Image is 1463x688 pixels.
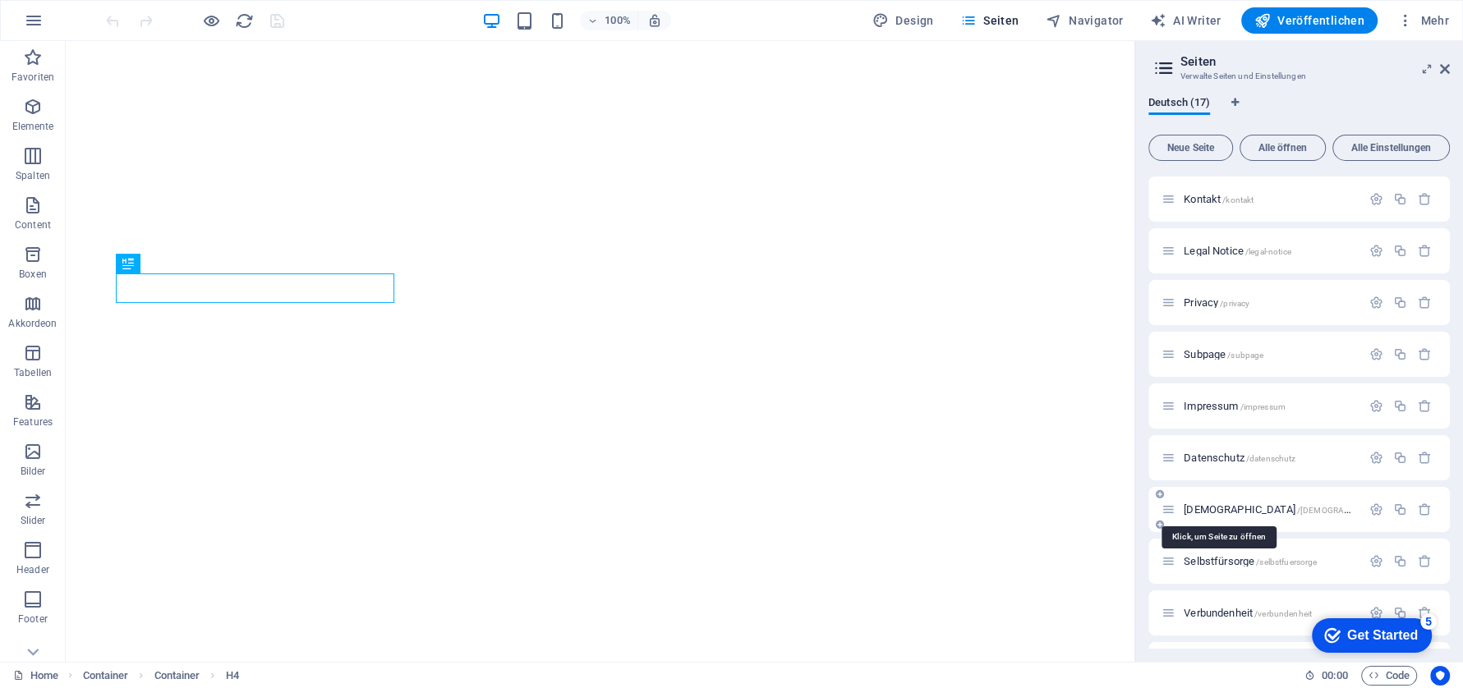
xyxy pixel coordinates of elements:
span: Alle öffnen [1247,143,1318,153]
span: Deutsch (17) [1148,93,1210,116]
p: Spalten [16,169,50,182]
div: Einstellungen [1369,244,1383,258]
div: Einstellungen [1369,399,1383,413]
div: Einstellungen [1369,606,1383,620]
div: Duplizieren [1393,347,1407,361]
button: Navigator [1039,7,1130,34]
h2: Seiten [1180,54,1450,69]
i: Bei Größenänderung Zoomstufe automatisch an das gewählte Gerät anpassen. [647,13,662,28]
span: Seiten [960,12,1019,29]
div: Entfernen [1418,296,1432,310]
div: Duplizieren [1393,451,1407,465]
div: Einstellungen [1369,502,1383,516]
div: Entfernen [1418,347,1432,361]
div: Legal Notice/legal-notice [1179,245,1361,256]
div: Duplizieren [1393,244,1407,258]
div: Einstellungen [1369,347,1383,361]
button: Veröffentlichen [1241,7,1378,34]
span: : [1333,669,1336,681]
span: AI Writer [1150,12,1221,29]
span: 00 00 [1322,666,1347,686]
button: Neue Seite [1148,135,1233,161]
button: Seiten [954,7,1026,34]
i: Seite neu laden [235,11,254,30]
div: Duplizieren [1393,502,1407,516]
span: Klick, um Seite zu öffnen [1184,400,1286,412]
div: Entfernen [1418,451,1432,465]
h3: Verwalte Seiten und Einstellungen [1180,69,1417,84]
button: AI Writer [1143,7,1228,34]
button: Alle Einstellungen [1332,135,1450,161]
span: Mehr [1397,12,1449,29]
div: Kontakt/kontakt [1179,194,1361,204]
button: Alle öffnen [1240,135,1326,161]
span: Alle Einstellungen [1340,143,1442,153]
div: Einstellungen [1369,554,1383,568]
p: Favoriten [12,71,54,84]
div: Entfernen [1418,192,1432,206]
div: Einstellungen [1369,451,1383,465]
div: Einstellungen [1369,296,1383,310]
div: Get Started [48,18,119,33]
div: Duplizieren [1393,399,1407,413]
div: Datenschutz/datenschutz [1179,452,1361,463]
span: /privacy [1220,299,1249,308]
span: [DEMOGRAPHIC_DATA] [1184,503,1392,516]
span: Klick, um Seite zu öffnen [1184,245,1290,257]
div: Duplizieren [1393,296,1407,310]
div: Verbundenheit/verbundenheit [1179,608,1361,618]
button: Design [866,7,941,34]
p: Tabellen [14,366,52,379]
div: Entfernen [1418,606,1432,620]
div: Get Started 5 items remaining, 0% complete [13,8,133,43]
span: Klick, um Seite zu öffnen [1184,348,1263,360]
span: Klick, um Seite zu öffnen [1184,555,1317,567]
span: Code [1369,666,1410,686]
span: Navigator [1046,12,1124,29]
p: Slider [21,514,46,527]
button: Klicke hier, um den Vorschau-Modus zu verlassen [201,11,221,30]
div: Entfernen [1418,554,1432,568]
p: Features [13,415,53,429]
div: Entfernen [1418,244,1432,258]
nav: breadcrumb [83,666,239,686]
span: /subpage [1227,351,1263,360]
span: /[DEMOGRAPHIC_DATA] [1297,506,1392,515]
p: Boxen [19,268,47,281]
span: Klick zum Auswählen. Doppelklick zum Bearbeiten [226,666,239,686]
span: Klick zum Auswählen. Doppelklick zum Bearbeiten [83,666,129,686]
a: Klick, um Auswahl aufzuheben. Doppelklick öffnet Seitenverwaltung [13,666,58,686]
span: /selbstfuersorge [1256,557,1317,566]
p: Header [16,563,49,576]
span: Klick, um Seite zu öffnen [1184,452,1295,464]
div: [DEMOGRAPHIC_DATA]/[DEMOGRAPHIC_DATA] [1179,504,1361,515]
h6: Session-Zeit [1304,666,1348,686]
span: /verbundenheit [1254,609,1312,618]
span: Neue Seite [1156,143,1226,153]
span: Klick, um Seite zu öffnen [1184,607,1312,619]
button: 100% [580,11,638,30]
div: Entfernen [1418,502,1432,516]
div: 5 [122,3,138,20]
div: Selbstfürsorge/selbstfuersorge [1179,556,1361,566]
div: Privacy/privacy [1179,297,1361,308]
p: Elemente [12,120,54,133]
span: /impressum [1240,402,1285,411]
div: Subpage/subpage [1179,349,1361,360]
span: Klick, um Seite zu öffnen [1184,193,1254,205]
span: /datenschutz [1246,454,1296,463]
div: Sprachen-Tabs [1148,97,1450,128]
span: Veröffentlichen [1254,12,1364,29]
h6: 100% [605,11,631,30]
p: Akkordeon [8,317,57,330]
div: Einstellungen [1369,192,1383,206]
span: Design [872,12,934,29]
div: Duplizieren [1393,606,1407,620]
div: Duplizieren [1393,192,1407,206]
button: Code [1361,666,1417,686]
button: Mehr [1391,7,1456,34]
p: Footer [18,612,48,626]
span: /kontakt [1222,195,1254,204]
span: Klick zum Auswählen. Doppelklick zum Bearbeiten [154,666,200,686]
span: Klick, um Seite zu öffnen [1184,296,1249,309]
